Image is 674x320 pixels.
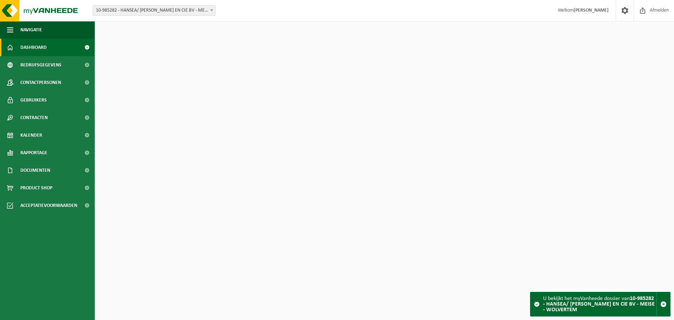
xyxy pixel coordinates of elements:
span: Contracten [20,109,48,126]
span: Contactpersonen [20,74,61,91]
span: Rapportage [20,144,47,162]
span: 10-985282 - HANSEA/ A. DE VOEGHT EN CIE BV - MEISE - WOLVERTEM [93,5,216,16]
span: Gebruikers [20,91,47,109]
span: Acceptatievoorwaarden [20,197,77,214]
strong: 10-985282 - HANSEA/ [PERSON_NAME] EN CIE BV - MEISE - WOLVERTEM [543,296,655,313]
div: U bekijkt het myVanheede dossier van [543,292,656,316]
span: Kalender [20,126,42,144]
span: Bedrijfsgegevens [20,56,61,74]
span: 10-985282 - HANSEA/ A. DE VOEGHT EN CIE BV - MEISE - WOLVERTEM [93,6,215,15]
iframe: chat widget [4,305,117,320]
span: Documenten [20,162,50,179]
span: Product Shop [20,179,52,197]
span: Dashboard [20,39,47,56]
strong: [PERSON_NAME] [574,8,609,13]
span: Navigatie [20,21,42,39]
